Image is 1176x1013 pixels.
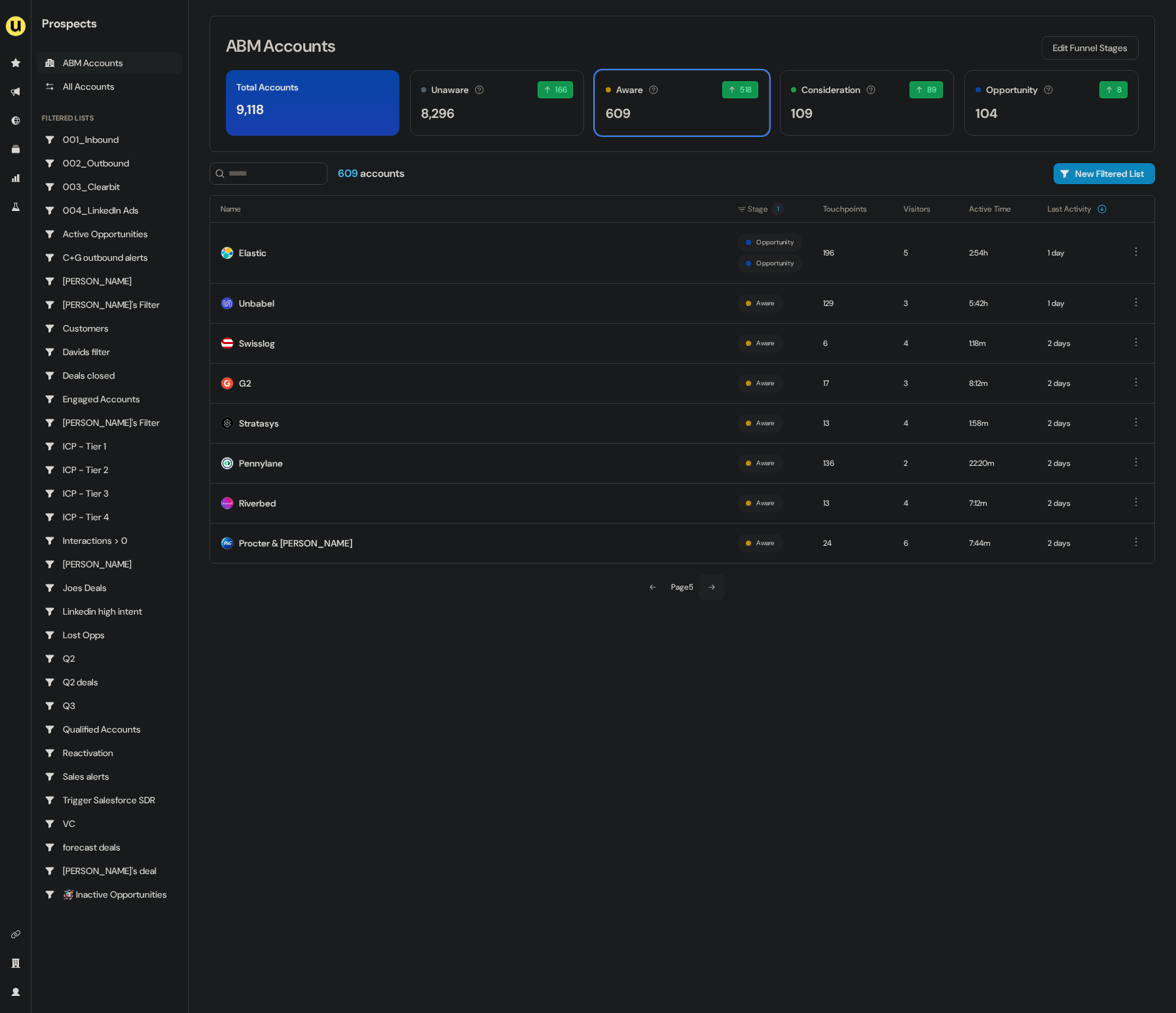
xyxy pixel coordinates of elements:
div: 7:44m [969,537,1027,550]
div: 2 [904,457,948,470]
a: Go to forecast deals [37,837,183,858]
div: 129 [823,297,883,310]
a: Go to Inbound [5,110,26,131]
div: Elastic [239,246,266,259]
a: Go to Q3 [37,695,183,716]
a: Go to Linkedin high intent [37,601,183,622]
div: 2 days [1048,417,1107,430]
div: Unbabel [239,297,274,310]
div: Reactivation [45,746,175,759]
div: C+G outbound alerts [45,251,175,264]
div: 🪅 Inactive Opportunities [45,888,175,901]
h3: ABM Accounts [226,37,335,54]
a: Go to VC [37,813,183,834]
div: 13 [823,417,883,430]
button: Aware [756,377,774,389]
div: [PERSON_NAME] [45,275,175,288]
div: 1:18m [969,337,1027,350]
button: Aware [756,297,774,309]
div: Joes Deals [45,581,175,594]
a: Go to Charlotte Stone [37,271,183,292]
button: Last Activity [1048,197,1107,221]
div: Opportunity [986,83,1038,97]
div: 003_Clearbit [45,180,175,193]
div: G2 [239,377,251,390]
button: Aware [756,537,774,549]
span: 518 [740,83,752,96]
div: Total Accounts [236,81,299,94]
div: Aware [616,83,643,97]
div: 004_LinkedIn Ads [45,204,175,217]
div: 609 [606,104,631,123]
button: Active Time [969,197,1027,221]
a: Go to JJ Deals [37,554,183,575]
a: Go to 003_Clearbit [37,176,183,197]
span: 89 [927,83,937,96]
div: 6 [823,337,883,350]
div: 24 [823,537,883,550]
div: 109 [791,104,813,123]
div: [PERSON_NAME] [45,558,175,571]
div: accounts [338,166,405,181]
div: 2 days [1048,457,1107,470]
div: Swisslog [239,337,275,350]
div: Qualified Accounts [45,723,175,736]
div: 1:58m [969,417,1027,430]
button: New Filtered List [1054,163,1155,184]
a: All accounts [37,76,183,97]
div: Q3 [45,699,175,712]
th: Name [210,196,727,222]
a: Go to 004_LinkedIn Ads [37,200,183,221]
div: 2 days [1048,337,1107,350]
a: Go to yann's deal [37,860,183,881]
div: Page 5 [671,581,693,594]
a: Go to Q2 deals [37,672,183,693]
a: ABM Accounts [37,52,183,73]
a: Go to experiments [5,197,26,218]
div: 2 days [1048,377,1107,390]
span: 609 [338,166,360,180]
div: Linkedin high intent [45,605,175,618]
a: Go to attribution [5,168,26,189]
div: Trigger Salesforce SDR [45,793,175,807]
button: Aware [756,457,774,469]
div: 8:12m [969,377,1027,390]
a: Go to Reactivation [37,742,183,763]
div: 002_Outbound [45,157,175,170]
span: 8 [1117,83,1122,96]
div: All Accounts [45,80,175,93]
a: Go to Customers [37,318,183,339]
div: Interactions > 0 [45,534,175,547]
a: Go to Joes Deals [37,577,183,598]
div: [PERSON_NAME]'s Filter [45,416,175,429]
div: Customers [45,322,175,335]
a: Go to ICP - Tier 4 [37,506,183,527]
div: ICP - Tier 1 [45,440,175,453]
a: Go to Lost Opps [37,624,183,645]
a: Go to Geneviève's Filter [37,412,183,433]
a: Go to templates [5,139,26,160]
a: Go to 🪅 Inactive Opportunities [37,884,183,905]
div: 1 day [1048,297,1107,310]
div: Procter & [PERSON_NAME] [239,537,352,550]
div: Stratasys [239,417,279,430]
a: Go to Davids filter [37,341,183,362]
div: 8,296 [421,104,454,123]
button: Aware [756,497,774,509]
div: 2 days [1048,497,1107,510]
a: Go to C+G outbound alerts [37,247,183,268]
button: Aware [756,417,774,429]
span: 1 [771,202,784,216]
div: Davids filter [45,345,175,358]
a: Go to Deals closed [37,365,183,386]
div: 104 [976,104,998,123]
a: Go to prospects [5,52,26,73]
a: Go to Qualified Accounts [37,719,183,740]
a: Go to Active Opportunities [37,223,183,244]
a: Go to Trigger Salesforce SDR [37,790,183,811]
div: Prospects [42,16,183,31]
a: Go to integrations [5,924,26,945]
div: Lost Opps [45,628,175,641]
div: forecast deals [45,841,175,854]
a: Go to ICP - Tier 3 [37,483,183,504]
